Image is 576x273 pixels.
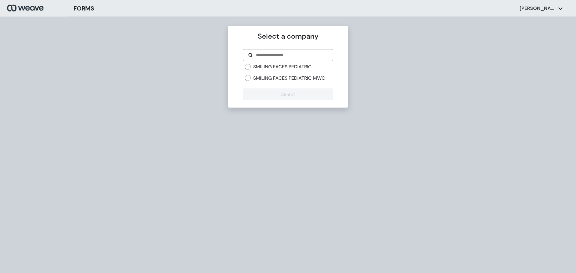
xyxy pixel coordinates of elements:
[73,4,94,13] h3: FORMS
[243,31,333,42] p: Select a company
[253,64,312,70] label: SMILING FACES PEDIATRIC
[253,75,325,82] label: SMILING FACES PEDIATRIC MWC
[520,5,556,12] p: [PERSON_NAME]
[243,88,333,100] button: Select
[255,52,328,59] input: Search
